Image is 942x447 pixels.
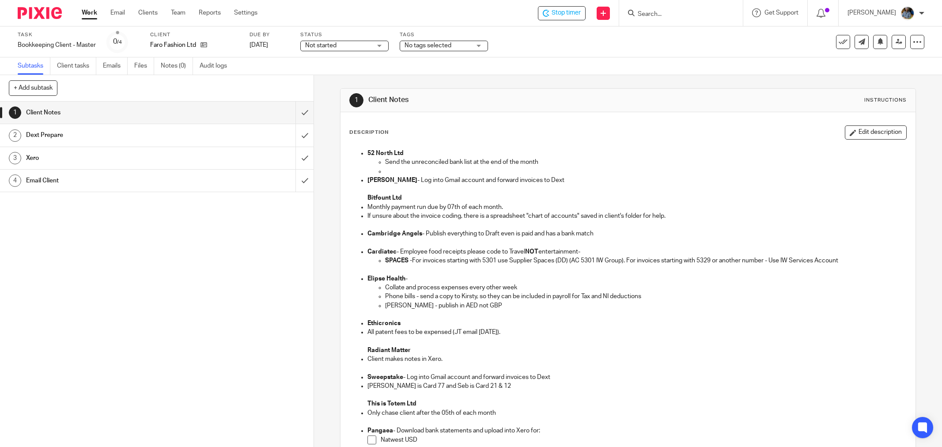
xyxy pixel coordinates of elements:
strong: NOT [525,249,538,255]
div: 4 [9,174,21,187]
div: 3 [9,152,21,164]
p: If unsure about the invoice coding, there is a spreadsheet "chart of accounts" saved in client's ... [367,212,906,220]
p: Monthly payment run due by 07th of each month. [367,203,906,212]
strong: Radiant Matter [367,347,411,353]
div: Instructions [864,97,907,104]
strong: SPACES - [385,258,412,264]
span: Get Support [764,10,798,16]
label: Client [150,31,238,38]
small: /4 [117,40,122,45]
div: 1 [9,106,21,119]
span: [DATE] [250,42,268,48]
p: - Employee food receipts please code to Travel entertainment- [367,247,906,256]
a: Subtasks [18,57,50,75]
img: Pixie [18,7,62,19]
a: Settings [234,8,257,17]
p: Description [349,129,389,136]
p: [PERSON_NAME] is Card 77 and Seb is Card 21 & 12 [367,382,906,390]
p: Send the unreconciled bank list at the end of the month [385,158,906,167]
a: Files [134,57,154,75]
p: Client makes notes in Xero. [367,355,906,364]
div: 2 [9,129,21,142]
a: Team [171,8,185,17]
p: [PERSON_NAME] [847,8,896,17]
p: Collate and process expenses every other week [385,283,906,292]
button: Edit description [845,125,907,140]
p: Only chase client after the 05th of each month [367,409,906,417]
strong: Sweepstake [367,374,403,380]
a: Reports [199,8,221,17]
strong: Pangaea [367,428,393,434]
input: Search [637,11,716,19]
strong: 52 North Ltd [367,150,404,156]
a: Emails [103,57,128,75]
strong: This is Totem Ltd [367,401,416,407]
p: - Download bank statements and upload into Xero for: [367,426,906,435]
p: All patent fees to be expensed (JT email [DATE]). [367,328,906,337]
p: - Publish everything to Draft even is paid and has a bank match [367,229,906,238]
label: Due by [250,31,289,38]
strong: Bitfount Ltd [367,195,402,201]
strong: Elipse Health [367,276,405,282]
p: [PERSON_NAME] - publish in AED not GBP [385,301,906,310]
div: Faro Fashion Ltd - Bookkeeping Client - Master [538,6,586,20]
span: Not started [305,42,337,49]
p: - Log into Gmail account and forward invoices to Dext [367,176,906,185]
p: For invoices starting with 5301 use Supplier Spaces (DD) (AC 5301 IW Group). For invoices startin... [385,256,906,265]
h1: Dext Prepare [26,129,200,142]
span: Stop timer [552,8,581,18]
p: - Log into Gmail account and forward invoices to Dext [367,373,906,382]
a: Client tasks [57,57,96,75]
a: Clients [138,8,158,17]
a: Notes (0) [161,57,193,75]
strong: Ethicronics [367,320,401,326]
button: + Add subtask [9,80,57,95]
strong: Cambridge Angels [367,231,422,237]
h1: Client Notes [26,106,200,119]
strong: [PERSON_NAME] [367,177,417,183]
img: Jaskaran%20Singh.jpeg [900,6,915,20]
label: Status [300,31,389,38]
h1: Email Client [26,174,200,187]
div: 0 [113,37,122,47]
h1: Xero [26,152,200,165]
p: Phone bills - send a copy to Kirsty, so they can be included in payroll for Tax and NI deductions [385,292,906,301]
div: Bookkeeping Client - Master [18,41,96,49]
a: Work [82,8,97,17]
a: Audit logs [200,57,234,75]
h1: Client Notes [368,95,647,105]
div: 1 [349,93,363,107]
p: Faro Fashion Ltd [150,41,196,49]
strong: Cardiatec [367,249,397,255]
span: No tags selected [405,42,451,49]
p: - [367,274,906,283]
label: Tags [400,31,488,38]
p: Natwest USD [381,436,906,444]
label: Task [18,31,96,38]
a: Email [110,8,125,17]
